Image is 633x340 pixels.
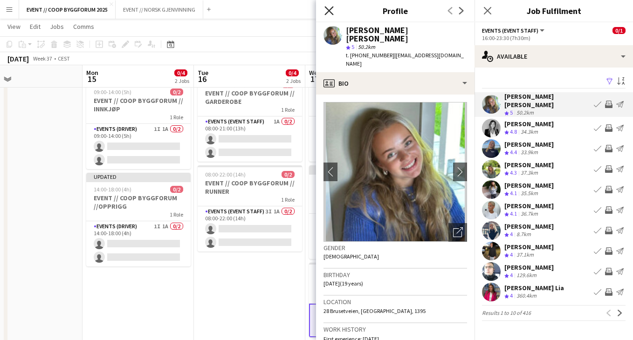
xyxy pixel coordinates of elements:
div: 2 Jobs [175,77,189,84]
span: 4.3 [510,169,517,176]
span: [DEMOGRAPHIC_DATA] [323,253,379,260]
div: 35.5km [519,190,540,197]
h3: Location [323,298,467,306]
span: 1 Role [281,196,295,203]
div: 36.7km [519,210,540,218]
span: 4 [510,231,513,238]
app-job-card: Updated09:00-14:00 (5h)0/2EVENT // COOP BYGGFORUM // INNKJØP1 RoleEvents (Driver)1I1A0/209:00-14:... [86,75,191,169]
app-card-role: Events (Driver)1I1A0/209:00-14:00 (5h) [86,124,191,169]
span: 0/2 [170,186,183,193]
app-job-card: 08:00-22:00 (14h)0/2EVENT // COOP BYGGFORUM // RUNNER1 RoleEvents (Event Staff)3I1A0/208:00-22:00... [198,165,302,252]
span: Tue [198,68,208,77]
div: Bio [316,72,475,95]
span: 4.1 [510,190,517,197]
div: [DATE] [7,54,29,63]
button: Events (Event Staff) [482,27,546,34]
div: [PERSON_NAME] [504,161,554,169]
a: Comms [69,20,98,33]
div: 50.2km [515,109,536,117]
div: [PERSON_NAME] Lia [504,284,564,292]
h3: Birthday [323,271,467,279]
app-card-role: Events (Event Staff)3I1A0/208:00-22:00 (14h) [198,206,302,252]
span: Wed [309,68,321,77]
span: Events (Event Staff) [482,27,538,34]
span: 5 [351,43,354,50]
span: 4 [510,272,513,279]
div: Updated14:00-18:00 (4h)0/2EVENT // COOP BYGGFORUM //OPPRIGG1 RoleEvents (Driver)1I1A0/214:00-18:0... [86,173,191,266]
span: Week 37 [31,55,54,62]
span: 50.2km [356,43,377,50]
span: 0/4 [174,69,187,76]
a: Edit [26,20,44,33]
app-card-role: Events (Driver)1I1A0/214:00-18:00 (4h) [86,221,191,266]
span: 1 Role [170,211,183,218]
div: [PERSON_NAME] [504,140,554,149]
app-job-card: Updated08:00-22:00 (14h)0/2EVENT // COOP BYGGFORUM // RUNNER1 RoleEvents (Event Staff)3I1A0/208:0... [309,165,413,259]
span: t. [PHONE_NUMBER] [346,52,394,59]
h3: Work history [323,325,467,333]
span: Mon [86,68,98,77]
div: [PERSON_NAME] [504,263,554,272]
span: Results 1 to 10 of 416 [482,309,531,316]
h3: EVENT // COOP BYGGFORUM // GARDEROBE [309,89,413,106]
span: 14:00-18:00 (4h) [94,186,131,193]
h3: EVENT // COOP BYGGFORUM // RUNNER [309,186,413,203]
div: 34.3km [519,128,540,136]
div: Open photos pop-in [448,223,467,242]
h3: Profile [316,5,475,17]
span: 0/2 [282,171,295,178]
span: 4.4 [510,149,517,156]
h3: Job Fulfilment [475,5,633,17]
div: Available [475,45,633,68]
div: 360.4km [515,292,538,300]
h3: EVENT // COOP BYGGFORUM //OPPRIGG [86,194,191,211]
span: 4.1 [510,210,517,217]
app-job-card: 16:00-23:30 (7h30m)0/1EVENT // COOP BYGGFORUM // BACKSTAGE1 RoleEvents (Event Staff)0/116:00-23:3... [309,263,413,337]
span: 5 [510,109,513,116]
h3: EVENT // COOP BYGGFORUM // GARDEROBE [198,89,302,106]
div: CEST [58,55,70,62]
span: 4.8 [510,128,517,135]
app-card-role: Events (Event Staff)1A0/208:00-21:00 (13h) [198,116,302,162]
app-card-role: Events (Event Staff)3I1A0/208:00-22:00 (14h) [309,214,413,259]
span: 28 Brusetveien, [GEOGRAPHIC_DATA], 1395 [323,307,426,314]
div: 129.6km [515,272,538,279]
div: [PERSON_NAME] [504,243,554,251]
span: 0/2 [170,88,183,95]
div: Updated [86,173,191,180]
span: | [EMAIL_ADDRESS][DOMAIN_NAME] [346,52,464,67]
span: 1 Role [170,114,183,121]
span: 4 [510,251,513,258]
button: EVENT // NORSK GJENVINNING [116,0,203,19]
div: [PERSON_NAME] [504,120,554,128]
span: 08:00-22:00 (14h) [205,171,246,178]
div: [PERSON_NAME] [504,181,554,190]
span: 0/4 [286,69,299,76]
a: Jobs [46,20,68,33]
div: 37.1km [515,251,536,259]
div: 16:00-23:30 (7h30m) [482,34,626,41]
span: 4 [510,292,513,299]
app-job-card: 08:00-17:00 (9h)0/2EVENT // COOP BYGGFORUM // GARDEROBE1 RoleEvents (Event Staff)0/208:00-17:00 (9h) [309,75,413,162]
div: Updated [309,165,413,173]
span: Comms [73,22,94,31]
span: 16 [196,74,208,84]
span: 09:00-14:00 (5h) [94,88,131,95]
app-card-role: Events (Event Staff)0/116:00-23:30 (7h30m) [309,304,413,337]
div: 37.3km [519,169,540,177]
span: [DATE] (19 years) [323,280,363,287]
div: 33.9km [519,149,540,156]
h3: Gender [323,244,467,252]
div: [PERSON_NAME] [504,202,554,210]
div: [PERSON_NAME] [PERSON_NAME] [504,92,590,109]
app-job-card: 08:00-21:00 (13h)0/2EVENT // COOP BYGGFORUM // GARDEROBE1 RoleEvents (Event Staff)1A0/208:00-21:0... [198,75,302,162]
div: [PERSON_NAME] [PERSON_NAME] [346,26,467,43]
span: View [7,22,21,31]
span: Edit [30,22,41,31]
div: 2 Jobs [286,77,301,84]
div: 8.7km [515,231,533,238]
